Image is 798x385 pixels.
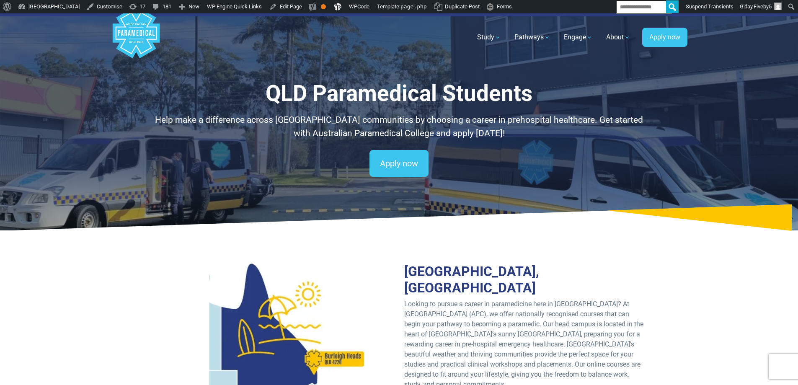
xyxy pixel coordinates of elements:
[509,26,555,49] a: Pathways
[404,264,644,296] h2: [GEOGRAPHIC_DATA], [GEOGRAPHIC_DATA]
[154,80,644,107] h1: QLD Paramedical Students
[111,16,161,59] a: Australian Paramedical College
[559,26,598,49] a: Engage
[601,26,635,49] a: About
[369,150,429,177] a: Apply now
[154,114,644,140] p: Help make a difference across [GEOGRAPHIC_DATA] communities by choosing a career in prehospital h...
[472,26,506,49] a: Study
[642,28,687,47] a: Apply now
